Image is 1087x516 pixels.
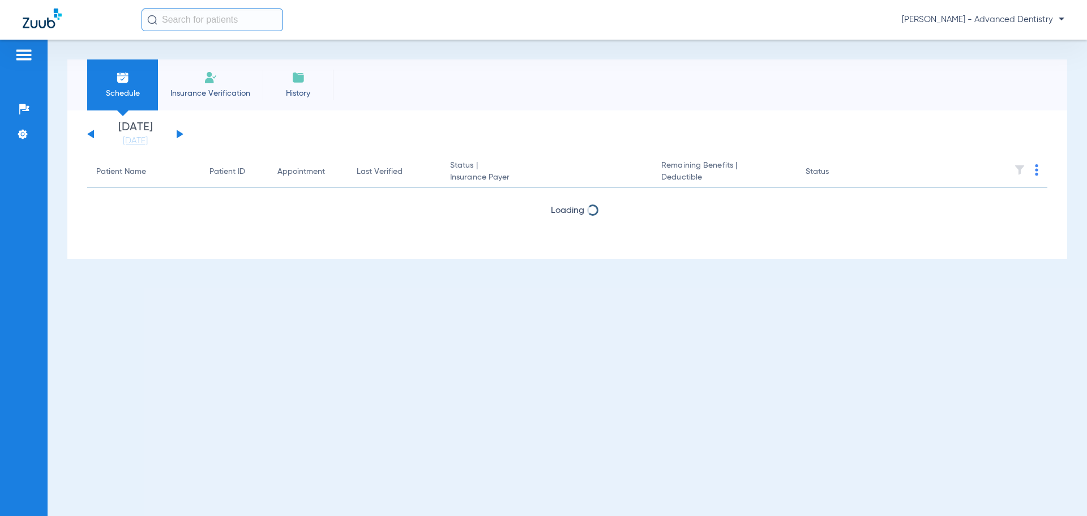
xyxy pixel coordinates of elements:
[1014,164,1025,176] img: filter.svg
[652,156,796,188] th: Remaining Benefits |
[116,71,130,84] img: Schedule
[357,166,403,178] div: Last Verified
[101,122,169,147] li: [DATE]
[551,206,584,215] span: Loading
[96,166,191,178] div: Patient Name
[797,156,873,188] th: Status
[661,172,787,184] span: Deductible
[1035,164,1038,176] img: group-dot-blue.svg
[142,8,283,31] input: Search for patients
[96,88,149,99] span: Schedule
[292,71,305,84] img: History
[277,166,325,178] div: Appointment
[209,166,245,178] div: Patient ID
[277,166,339,178] div: Appointment
[96,166,146,178] div: Patient Name
[23,8,62,28] img: Zuub Logo
[15,48,33,62] img: hamburger-icon
[101,135,169,147] a: [DATE]
[204,71,217,84] img: Manual Insurance Verification
[450,172,643,184] span: Insurance Payer
[209,166,259,178] div: Patient ID
[271,88,325,99] span: History
[166,88,254,99] span: Insurance Verification
[441,156,652,188] th: Status |
[147,15,157,25] img: Search Icon
[902,14,1064,25] span: [PERSON_NAME] - Advanced Dentistry
[357,166,432,178] div: Last Verified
